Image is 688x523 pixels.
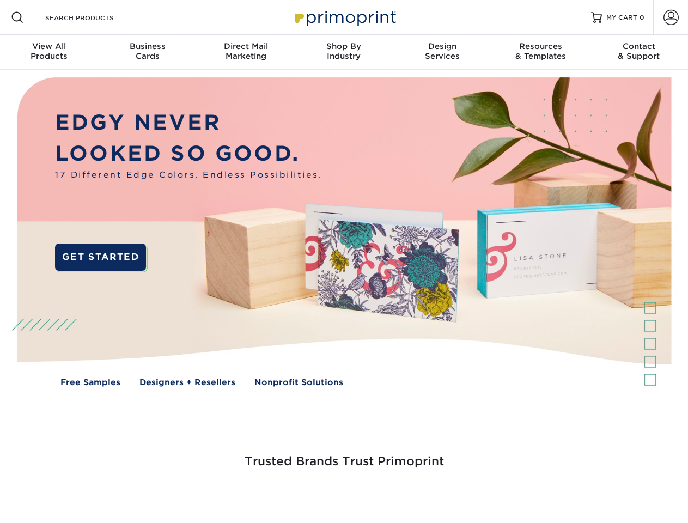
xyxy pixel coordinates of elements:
span: Design [393,41,491,51]
a: Contact& Support [590,35,688,70]
a: Resources& Templates [491,35,589,70]
span: Business [98,41,196,51]
span: Direct Mail [197,41,295,51]
span: 0 [640,14,644,21]
a: Direct MailMarketing [197,35,295,70]
div: Services [393,41,491,61]
a: Shop ByIndustry [295,35,393,70]
h3: Trusted Brands Trust Primoprint [26,428,663,482]
div: Marketing [197,41,295,61]
span: Contact [590,41,688,51]
p: EDGY NEVER [55,107,322,138]
a: Designers + Resellers [139,376,235,389]
p: LOOKED SO GOOD. [55,138,322,169]
span: MY CART [606,13,637,22]
span: Shop By [295,41,393,51]
span: 17 Different Edge Colors. Endless Possibilities. [55,169,322,181]
a: Nonprofit Solutions [254,376,343,389]
div: & Templates [491,41,589,61]
input: SEARCH PRODUCTS..... [44,11,150,24]
div: & Support [590,41,688,61]
div: Industry [295,41,393,61]
img: Primoprint [290,5,399,29]
div: Cards [98,41,196,61]
a: Free Samples [60,376,120,389]
a: GET STARTED [55,244,146,271]
a: BusinessCards [98,35,196,70]
span: Resources [491,41,589,51]
a: DesignServices [393,35,491,70]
